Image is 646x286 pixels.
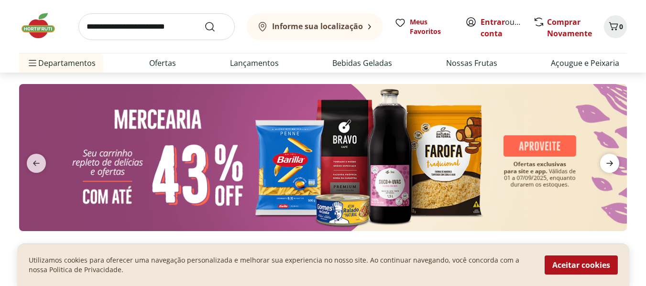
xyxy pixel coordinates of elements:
button: Go to page 7 from fs-carousel [341,239,349,262]
input: search [78,13,235,40]
p: Utilizamos cookies para oferecer uma navegação personalizada e melhorar sua experiencia no nosso ... [29,255,533,275]
img: Hortifruti [19,11,67,40]
img: mercearia [19,84,627,231]
button: Go to page 1 from fs-carousel [290,239,297,262]
button: Carrinho [604,15,627,38]
button: Current page from fs-carousel [305,239,318,262]
a: Entrar [481,17,505,27]
button: Go to page 5 from fs-carousel [326,239,334,262]
button: Go to page 2 from fs-carousel [297,239,305,262]
button: Aceitar cookies [545,255,618,275]
span: 0 [619,22,623,31]
span: ou [481,16,523,39]
b: Informe sua localização [272,21,363,32]
button: previous [19,154,54,173]
button: next [592,154,627,173]
button: Informe sua localização [246,13,383,40]
button: Go to page 6 from fs-carousel [334,239,341,262]
a: Criar conta [481,17,533,39]
a: Ofertas [149,57,176,69]
button: Submit Search [204,21,227,32]
a: Lançamentos [230,57,279,69]
button: Go to page 4 from fs-carousel [318,239,326,262]
span: Meus Favoritos [410,17,454,36]
button: Go to page 8 from fs-carousel [349,239,357,262]
button: Menu [27,52,38,74]
a: Bebidas Geladas [332,57,392,69]
a: Comprar Novamente [547,17,592,39]
span: Departamentos [27,52,96,74]
a: Meus Favoritos [394,17,454,36]
a: Açougue e Peixaria [551,57,619,69]
a: Nossas Frutas [446,57,497,69]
